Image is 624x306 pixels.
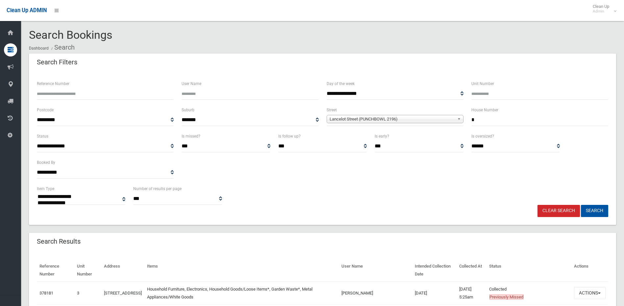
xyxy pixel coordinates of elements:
[375,133,389,140] label: Is early?
[487,259,571,282] th: Status
[29,235,88,248] header: Search Results
[29,46,49,51] a: Dashboard
[330,115,455,123] span: Lancelot Street (PUNCHBOWL 2196)
[37,106,54,114] label: Postcode
[74,282,101,305] td: 3
[593,9,609,14] small: Admin
[487,282,571,305] td: Collected
[7,7,47,13] span: Clean Up ADMIN
[29,28,112,41] span: Search Bookings
[278,133,301,140] label: Is follow up?
[471,133,494,140] label: Is oversized?
[471,80,494,87] label: Unit Number
[412,259,457,282] th: Intended Collection Date
[457,259,487,282] th: Collected At
[144,259,339,282] th: Items
[489,294,524,300] span: Previously Missed
[339,282,412,305] td: [PERSON_NAME]
[182,106,194,114] label: Suburb
[37,185,54,192] label: Item Type
[104,291,142,295] a: [STREET_ADDRESS]
[50,41,75,54] li: Search
[339,259,412,282] th: User Name
[37,133,48,140] label: Status
[37,259,74,282] th: Reference Number
[144,282,339,305] td: Household Furniture, Electronics, Household Goods/Loose Items*, Garden Waste*, Metal Appliances/W...
[39,291,53,295] a: 378181
[327,80,355,87] label: Day of the week
[574,287,606,299] button: Actions
[101,259,144,282] th: Address
[37,159,55,166] label: Booked By
[182,133,200,140] label: Is missed?
[471,106,498,114] label: House Number
[412,282,457,305] td: [DATE]
[457,282,487,305] td: [DATE] 5:25am
[182,80,201,87] label: User Name
[133,185,182,192] label: Number of results per page
[571,259,608,282] th: Actions
[74,259,101,282] th: Unit Number
[589,4,616,14] span: Clean Up
[537,205,580,217] a: Clear Search
[37,80,69,87] label: Reference Number
[581,205,608,217] button: Search
[29,56,85,69] header: Search Filters
[327,106,337,114] label: Street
